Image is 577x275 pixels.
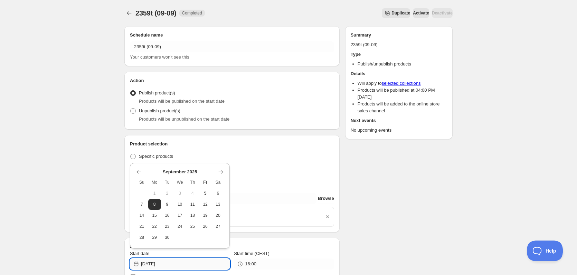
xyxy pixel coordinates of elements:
span: 19 [202,213,209,218]
th: Tuesday [161,177,174,188]
button: Friday September 26 2025 [199,221,212,232]
span: Start date [130,251,149,256]
button: Schedules [124,8,134,18]
button: Sunday September 14 2025 [135,210,148,221]
button: Monday September 22 2025 [148,221,161,232]
iframe: Toggle Customer Support [527,241,563,261]
span: Duplicate [391,10,410,16]
button: Show next month, October 2025 [216,167,226,177]
span: Activate [413,10,429,16]
span: 4 [189,191,196,196]
button: Friday September 12 2025 [199,199,212,210]
h2: Product selection [130,141,334,147]
span: 26 [202,224,209,229]
span: 29 [151,235,158,240]
span: Sa [215,180,222,185]
th: Thursday [186,177,199,188]
span: 22 [151,224,158,229]
p: 2359t (09-09) [351,41,447,48]
span: 23 [164,224,171,229]
span: 11 [189,202,196,207]
span: 14 [138,213,145,218]
button: Secondary action label [382,8,410,18]
h2: Next events [351,117,447,124]
h2: Schedule name [130,32,334,39]
button: Monday September 29 2025 [148,232,161,243]
span: Products will be unpublished on the start date [139,116,229,122]
span: Unpublish product(s) [139,108,180,113]
button: Wednesday September 10 2025 [173,199,186,210]
span: 5 [202,191,209,196]
button: Thursday September 4 2025 [186,188,199,199]
span: 6 [215,191,222,196]
span: Su [138,180,145,185]
span: 7 [138,202,145,207]
li: Publish/unpublish products [358,61,447,68]
span: 25 [189,224,196,229]
button: Monday September 15 2025 [148,210,161,221]
button: Browse [318,193,334,204]
span: Tu [164,180,171,185]
span: 30 [164,235,171,240]
a: selected collections [382,81,421,86]
span: 12 [202,202,209,207]
button: Sunday September 28 2025 [135,232,148,243]
span: 13 [215,202,222,207]
th: Wednesday [173,177,186,188]
th: Friday [199,177,212,188]
button: Saturday September 13 2025 [212,199,225,210]
span: Start time (CEST) [234,251,269,256]
span: Fr [202,180,209,185]
span: Your customers won't see this [130,54,189,60]
span: 18 [189,213,196,218]
button: Tuesday September 30 2025 [161,232,174,243]
button: Wednesday September 17 2025 [173,210,186,221]
li: Products will be added to the online store sales channel [358,101,447,114]
button: Tuesday September 16 2025 [161,210,174,221]
span: 15 [151,213,158,218]
span: 2359t (09-09) [135,9,177,17]
button: Today Friday September 5 2025 [199,188,212,199]
span: Browse [318,195,334,202]
span: 17 [176,213,183,218]
span: 27 [215,224,222,229]
button: Saturday September 27 2025 [212,221,225,232]
span: Specific products [139,154,173,159]
button: Tuesday September 23 2025 [161,221,174,232]
button: Wednesday September 3 2025 [173,188,186,199]
span: Publish product(s) [139,90,175,95]
th: Saturday [212,177,225,188]
button: Activate [413,8,429,18]
button: Thursday September 11 2025 [186,199,199,210]
button: Friday September 19 2025 [199,210,212,221]
button: Wednesday September 24 2025 [173,221,186,232]
span: 16 [164,213,171,218]
span: 2 [164,191,171,196]
h2: Action [130,77,334,84]
span: 9 [164,202,171,207]
span: 28 [138,235,145,240]
span: 20 [215,213,222,218]
h2: Active dates [130,243,334,250]
span: Th [189,180,196,185]
a: 2359t [152,213,319,220]
span: Products will be published on the start date [139,99,225,104]
button: Tuesday September 2 2025 [161,188,174,199]
th: Sunday [135,177,148,188]
h2: Summary [351,32,447,39]
li: Will apply to [358,80,447,87]
button: Tuesday September 9 2025 [161,199,174,210]
span: We [176,180,183,185]
h2: Type [351,51,447,58]
button: Show previous month, August 2025 [134,167,144,177]
li: Products will be published at 04:00 PM [DATE] [358,87,447,101]
h2: Details [351,70,447,77]
button: Thursday September 18 2025 [186,210,199,221]
span: 10 [176,202,183,207]
span: Mo [151,180,158,185]
span: Completed [182,10,202,16]
p: No upcoming events [351,127,447,134]
span: 1 [151,191,158,196]
button: Saturday September 6 2025 [212,188,225,199]
th: Monday [148,177,161,188]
